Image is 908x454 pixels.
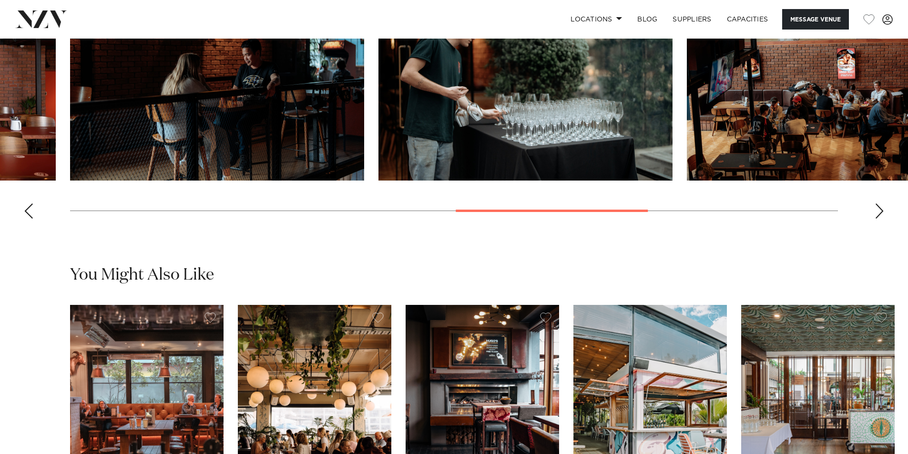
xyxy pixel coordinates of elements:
[70,264,214,286] h2: You Might Also Like
[630,9,665,30] a: BLOG
[15,10,67,28] img: nzv-logo.png
[719,9,776,30] a: Capacities
[782,9,849,30] button: Message Venue
[665,9,719,30] a: SUPPLIERS
[563,9,630,30] a: Locations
